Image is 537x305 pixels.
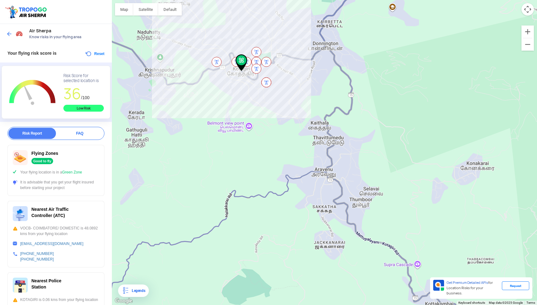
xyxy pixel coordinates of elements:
[115,3,133,16] button: Show street map
[447,280,488,285] span: Get Premium Detailed APIs
[444,280,502,296] div: for Location Risks for your business.
[13,206,28,221] img: ic_atc.svg
[29,35,106,39] span: Know risks in your flying area
[13,225,99,237] div: VOCB- COIMBATORE/ DOMESTIC is 48.0892 kms from your flying location
[56,128,103,139] div: FAQ
[113,297,134,305] a: Open this area in Google Maps (opens a new window)
[122,287,129,294] img: Legends
[526,301,535,304] a: Terms
[20,252,54,256] a: [PHONE_NUMBER]
[31,207,69,218] span: Nearest Air Traffic Controller (ATC)
[31,278,62,289] span: Nearest Police Station
[5,5,49,19] img: ic_tgdronemaps.svg
[521,38,534,51] button: Zoom out
[13,278,28,293] img: ic_police_station.svg
[62,170,82,174] span: Green Zone
[521,25,534,38] button: Zoom in
[521,3,534,16] button: Map camera controls
[433,280,444,291] img: Premium APIs
[502,281,529,290] div: Request
[129,287,145,294] div: Legends
[13,297,99,303] div: KOTAGIRI is 0.06 kms from your flying location
[20,242,83,246] a: [EMAIL_ADDRESS][DOMAIN_NAME]
[133,3,158,16] button: Show satellite imagery
[29,28,106,33] span: Air Sherpa
[13,150,28,165] img: ic_nofly.svg
[85,50,104,58] button: Reset
[31,158,53,164] div: Good to fly
[13,179,99,191] div: It is advisable that you get your flight insured before starting your project
[63,84,81,104] span: 36
[16,30,23,37] img: Risk Scores
[31,151,58,156] span: Flying Zones
[13,169,99,175] div: Your flying location is in a
[8,128,56,139] div: Risk Report
[7,73,58,112] g: Chart
[20,257,54,261] a: [PHONE_NUMBER]
[6,31,12,37] img: ic_arrow_back_blue.svg
[7,51,57,56] span: Your flying risk score is
[81,95,89,100] span: /100
[113,297,134,305] img: Google
[458,301,485,305] button: Keyboard shortcuts
[489,301,523,304] span: Map data ©2025 Google
[63,105,104,112] div: Low Risk
[63,73,104,83] div: Risk Score for selected location is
